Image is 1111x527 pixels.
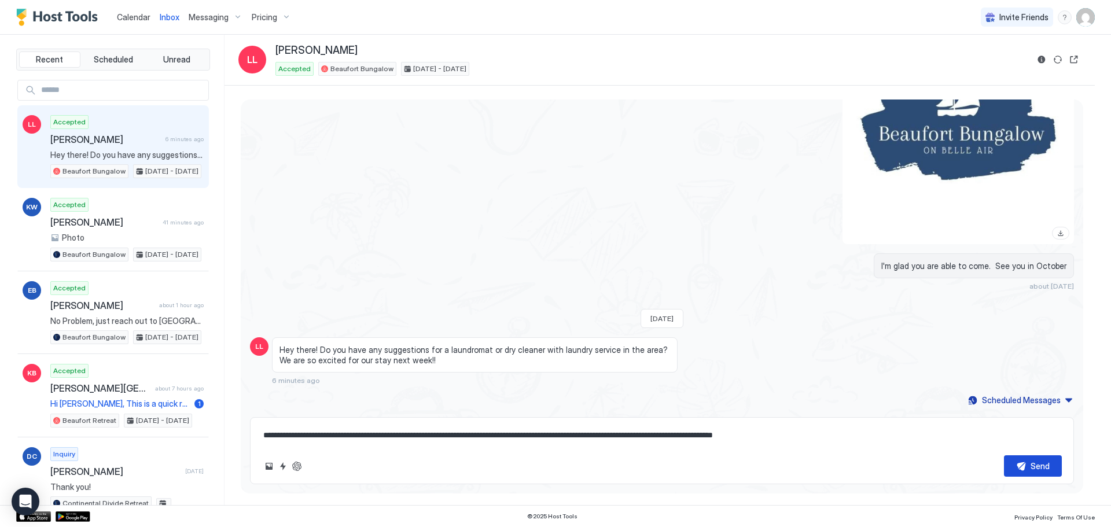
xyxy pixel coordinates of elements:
button: Quick reply [276,459,290,473]
span: Beaufort Bungalow [62,166,126,176]
span: Accepted [53,283,86,293]
a: Host Tools Logo [16,9,103,26]
span: Accepted [53,117,86,127]
span: 41 minutes ago [163,219,204,226]
span: [PERSON_NAME] [50,466,181,477]
span: Privacy Policy [1014,514,1053,521]
div: Open Intercom Messenger [12,488,39,515]
div: tab-group [16,49,210,71]
span: Beaufort Bungalow [330,64,393,74]
span: [PERSON_NAME] [50,216,158,228]
span: © 2025 Host Tools [527,513,577,520]
span: LL [255,341,263,352]
span: [PERSON_NAME] [275,44,358,57]
span: about [DATE] [1029,282,1074,290]
span: EB [28,285,36,296]
span: 6 minutes ago [272,376,320,385]
span: 6 minutes ago [165,135,204,143]
span: Hi [PERSON_NAME], This is a quick reminder for your arrival at the [GEOGRAPHIC_DATA] [DATE], [DAT... [50,399,190,409]
button: Upload image [262,459,276,473]
span: No Problem, just reach out to [GEOGRAPHIC_DATA] and I will approve your cancellation [50,316,204,326]
span: Accepted [53,200,86,210]
span: Invite Friends [999,12,1049,23]
span: Recent [36,54,63,65]
span: Terms Of Use [1057,514,1095,521]
a: App Store [16,511,51,522]
span: [PERSON_NAME] [50,300,154,311]
span: [DATE] - [DATE] [413,64,466,74]
a: Inbox [160,11,179,23]
span: Pricing [252,12,277,23]
span: about 1 hour ago [159,301,204,309]
span: KW [26,202,38,212]
button: Scheduled Messages [966,392,1074,408]
span: [DATE] [650,314,674,323]
span: [DATE] - [DATE] [136,415,189,426]
a: Privacy Policy [1014,510,1053,522]
span: [PERSON_NAME][GEOGRAPHIC_DATA] [50,382,150,394]
div: Send [1031,460,1050,472]
span: I'm glad you are able to come. See you in October [881,261,1066,271]
span: Hey there! Do you have any suggestions for a laundromat or dry cleaner with laundry service in th... [279,345,670,365]
a: Terms Of Use [1057,510,1095,522]
span: Accepted [278,64,311,74]
span: Accepted [53,366,86,376]
span: Calendar [117,12,150,22]
span: Messaging [189,12,229,23]
span: [DATE] - [DATE] [145,166,198,176]
span: KB [27,368,36,378]
span: DC [27,451,37,462]
div: menu [1058,10,1072,24]
span: Inquiry [53,449,75,459]
button: ChatGPT Auto Reply [290,459,304,473]
span: [DATE] [185,467,204,475]
span: Photo [62,233,84,243]
a: Google Play Store [56,511,90,522]
button: Unread [146,51,207,68]
div: View image [843,13,1074,244]
span: Beaufort Retreat [62,415,116,426]
span: Thank you! [50,482,204,492]
button: Recent [19,51,80,68]
div: Scheduled Messages [982,394,1061,406]
div: User profile [1076,8,1095,27]
button: Reservation information [1035,53,1049,67]
button: Scheduled [83,51,144,68]
span: 1 [198,399,201,408]
span: Continental Divide Retreat [62,498,149,508]
a: Calendar [117,11,150,23]
button: Open reservation [1067,53,1081,67]
span: Beaufort Bungalow [62,249,126,260]
span: Unread [163,54,190,65]
span: Inbox [160,12,179,22]
span: Hey there! Do you have any suggestions for a laundromat or dry cleaner with laundry service in th... [50,150,204,160]
span: LL [28,119,36,130]
span: Scheduled [94,54,133,65]
span: about 7 hours ago [155,385,204,392]
span: LL [247,53,257,67]
input: Input Field [36,80,208,100]
a: Download [1052,227,1069,239]
span: Beaufort Bungalow [62,332,126,342]
span: [DATE] - [DATE] [145,332,198,342]
span: [PERSON_NAME] [50,134,161,145]
span: [DATE] - [DATE] [145,249,198,260]
button: Send [1004,455,1062,477]
button: Sync reservation [1051,53,1065,67]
